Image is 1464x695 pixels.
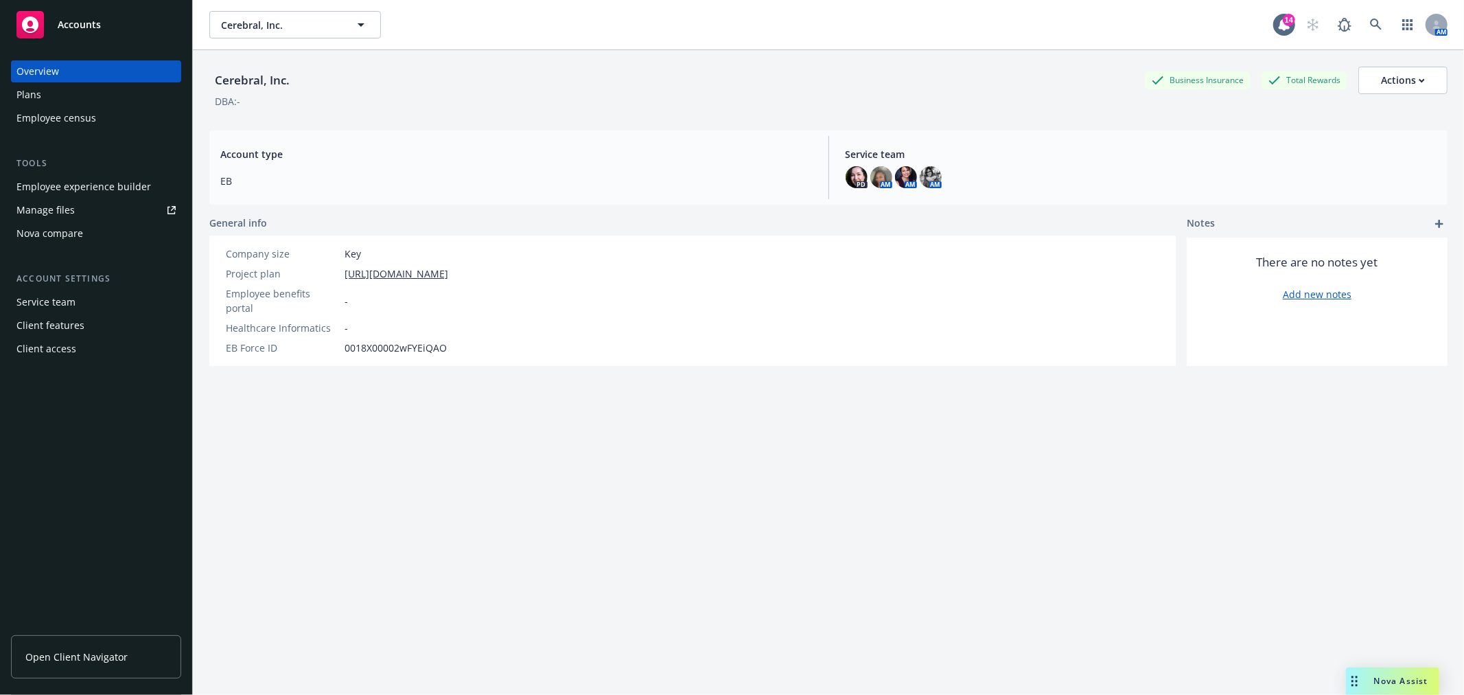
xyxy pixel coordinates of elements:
span: Key [345,247,361,261]
a: Report a Bug [1331,11,1358,38]
div: Client access [16,338,76,360]
a: Overview [11,60,181,82]
div: Actions [1381,67,1425,93]
span: Cerebral, Inc. [221,18,340,32]
a: add [1431,216,1448,232]
div: Healthcare Informatics [226,321,339,335]
a: Client access [11,338,181,360]
div: Service team [16,291,75,313]
a: Switch app [1394,11,1421,38]
div: Tools [11,157,181,170]
button: Cerebral, Inc. [209,11,381,38]
div: Manage files [16,199,75,221]
div: Cerebral, Inc. [209,71,295,89]
img: photo [870,166,892,188]
div: Employee benefits portal [226,286,339,315]
span: EB [220,174,812,188]
a: Employee experience builder [11,176,181,198]
span: Notes [1187,216,1215,232]
div: Employee experience builder [16,176,151,198]
div: Drag to move [1346,668,1363,695]
a: Add new notes [1283,287,1351,301]
a: Client features [11,315,181,337]
img: photo [846,166,868,188]
a: Start snowing [1299,11,1327,38]
div: Overview [16,60,59,82]
span: Accounts [58,19,101,30]
a: Nova compare [11,223,181,244]
a: Search [1362,11,1390,38]
div: Total Rewards [1262,71,1347,89]
a: Accounts [11,5,181,44]
div: Project plan [226,266,339,281]
div: Nova compare [16,223,83,244]
div: Business Insurance [1145,71,1251,89]
span: Nova Assist [1374,675,1428,687]
button: Nova Assist [1346,668,1439,695]
span: Open Client Navigator [25,650,128,664]
button: Actions [1358,67,1448,94]
span: Service team [846,147,1437,161]
div: DBA: - [215,94,240,109]
span: - [345,321,348,335]
a: Service team [11,291,181,313]
div: 14 [1283,14,1295,26]
span: Account type [220,147,812,161]
div: EB Force ID [226,341,339,355]
a: Manage files [11,199,181,221]
span: General info [209,216,267,230]
div: Client features [16,315,84,337]
a: [URL][DOMAIN_NAME] [345,266,448,281]
a: Employee census [11,107,181,129]
a: Plans [11,84,181,106]
img: photo [920,166,942,188]
div: Employee census [16,107,96,129]
div: Company size [226,247,339,261]
div: Plans [16,84,41,106]
img: photo [895,166,917,188]
span: - [345,294,348,308]
span: There are no notes yet [1257,254,1378,271]
span: 0018X00002wFYEiQAO [345,341,447,355]
div: Account settings [11,272,181,286]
